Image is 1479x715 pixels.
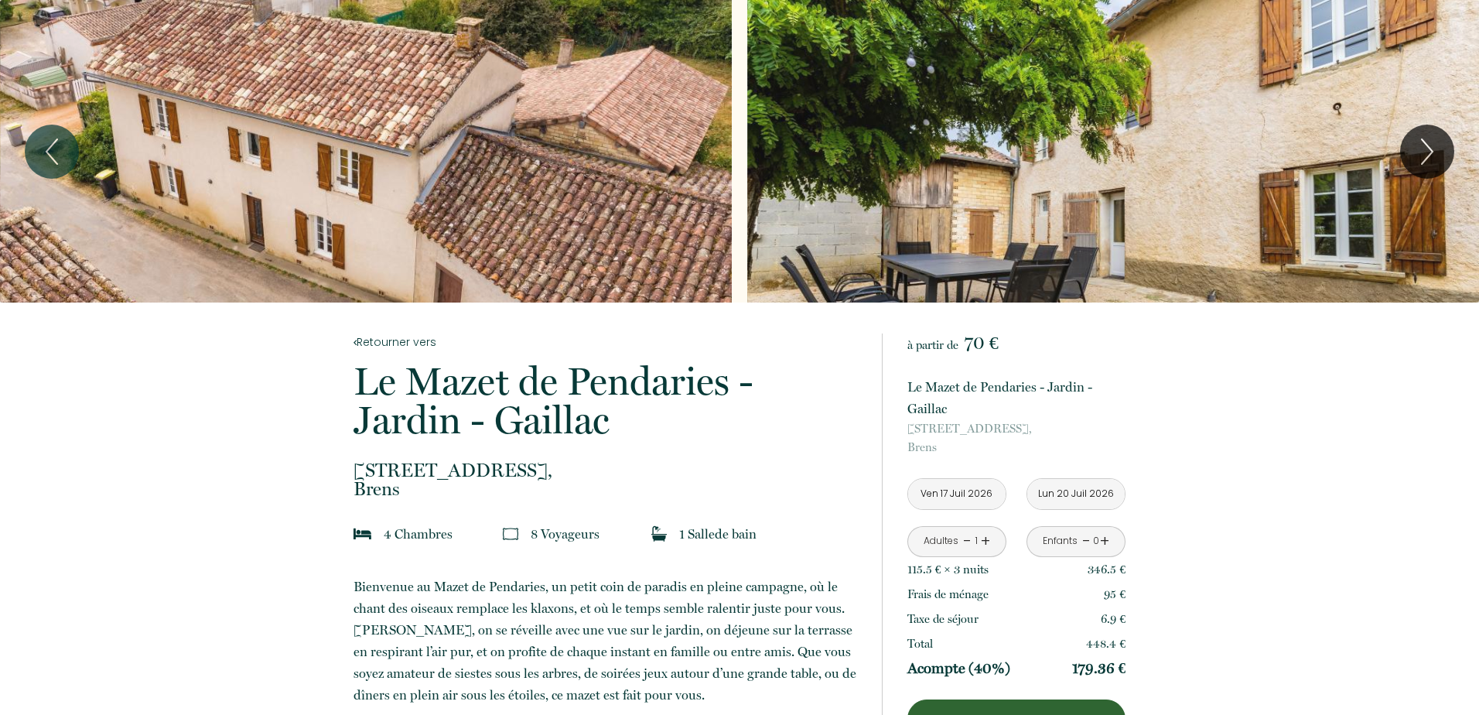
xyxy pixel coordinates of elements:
[354,461,861,480] span: [STREET_ADDRESS],
[1092,534,1100,549] div: 0
[384,523,453,545] p: 4 Chambre
[908,479,1006,509] input: Arrivée
[907,338,958,352] span: à partir de
[447,526,453,542] span: s
[963,529,972,553] a: -
[1100,529,1109,553] a: +
[1104,585,1125,604] p: 95 €
[964,332,999,354] span: 70 €
[354,576,861,706] p: Bienvenue au Mazet de Pendaries, un petit coin de paradis en pleine campagne, où le chant des ois...
[907,419,1125,438] span: [STREET_ADDRESS],
[1043,534,1078,549] div: Enfants
[679,523,757,545] p: 1 Salle de bain
[354,334,861,351] a: Retourner vers
[907,635,933,653] p: Total
[907,659,1010,678] p: Acompte (40%)
[503,526,518,542] img: guests
[25,125,79,179] button: Previous
[924,534,958,549] div: Adultes
[1027,479,1125,509] input: Départ
[531,523,599,545] p: 8 Voyageur
[907,585,989,604] p: Frais de ménage
[907,560,989,579] p: 115.5 € × 3 nuit
[984,563,989,576] span: s
[1101,610,1125,628] p: 6.9 €
[1086,635,1125,653] p: 448.4 €
[594,526,599,542] span: s
[1082,529,1091,553] a: -
[907,376,1125,419] p: Le Mazet de Pendaries - Jardin - Gaillac
[981,529,990,553] a: +
[907,610,979,628] p: Taxe de séjour
[354,461,861,498] p: Brens
[1088,560,1125,579] p: 346.5 €
[972,534,980,549] div: 1
[1072,659,1125,678] p: 179.36 €
[354,362,861,440] p: Le Mazet de Pendaries - Jardin - Gaillac
[1400,125,1454,179] button: Next
[907,419,1125,457] p: Brens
